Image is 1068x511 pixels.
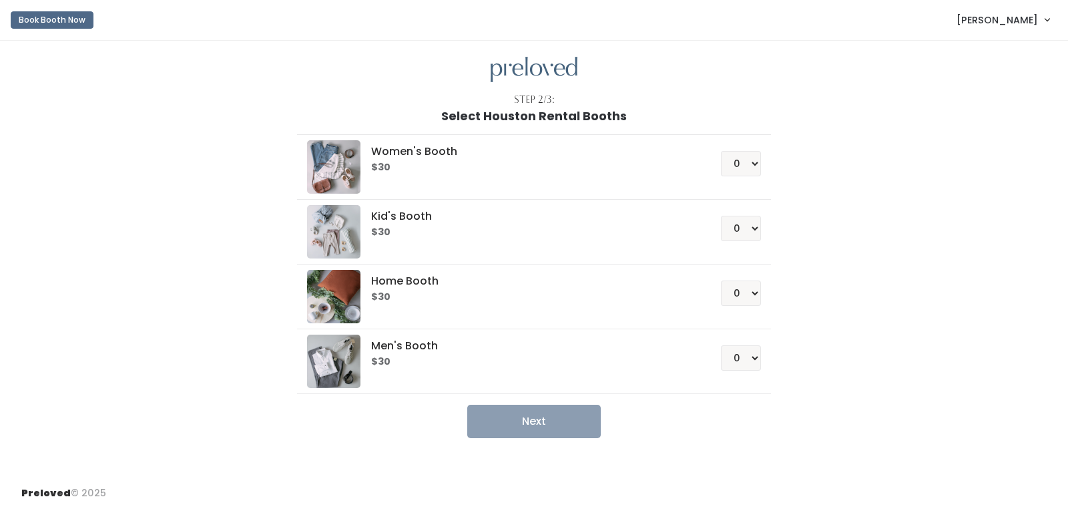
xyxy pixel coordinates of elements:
h5: Home Booth [371,275,688,287]
h5: Women's Booth [371,146,688,158]
span: [PERSON_NAME] [957,13,1038,27]
a: [PERSON_NAME] [943,5,1063,34]
button: Next [467,405,601,438]
h5: Kid's Booth [371,210,688,222]
h6: $30 [371,357,688,367]
h6: $30 [371,162,688,173]
img: preloved logo [307,140,360,194]
span: Preloved [21,486,71,500]
div: Step 2/3: [514,93,555,107]
img: preloved logo [491,57,577,83]
h6: $30 [371,292,688,303]
img: preloved logo [307,270,360,323]
h5: Men's Booth [371,340,688,352]
a: Book Booth Now [11,5,93,35]
div: © 2025 [21,476,106,500]
h6: $30 [371,227,688,238]
img: preloved logo [307,205,360,259]
button: Book Booth Now [11,11,93,29]
img: preloved logo [307,335,360,388]
h1: Select Houston Rental Booths [441,110,627,123]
